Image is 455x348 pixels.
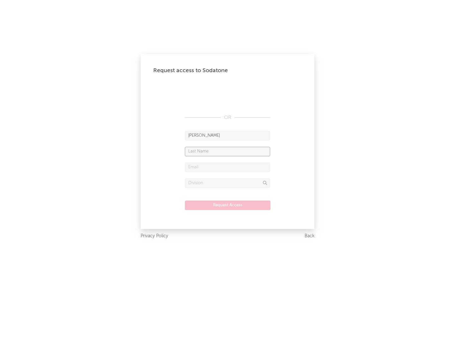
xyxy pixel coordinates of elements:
div: OR [185,114,270,121]
input: Email [185,163,270,172]
input: Last Name [185,147,270,156]
button: Request Access [185,201,270,210]
input: Division [185,178,270,188]
input: First Name [185,131,270,140]
a: Privacy Policy [141,232,168,240]
a: Back [305,232,314,240]
div: Request access to Sodatone [153,67,302,74]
